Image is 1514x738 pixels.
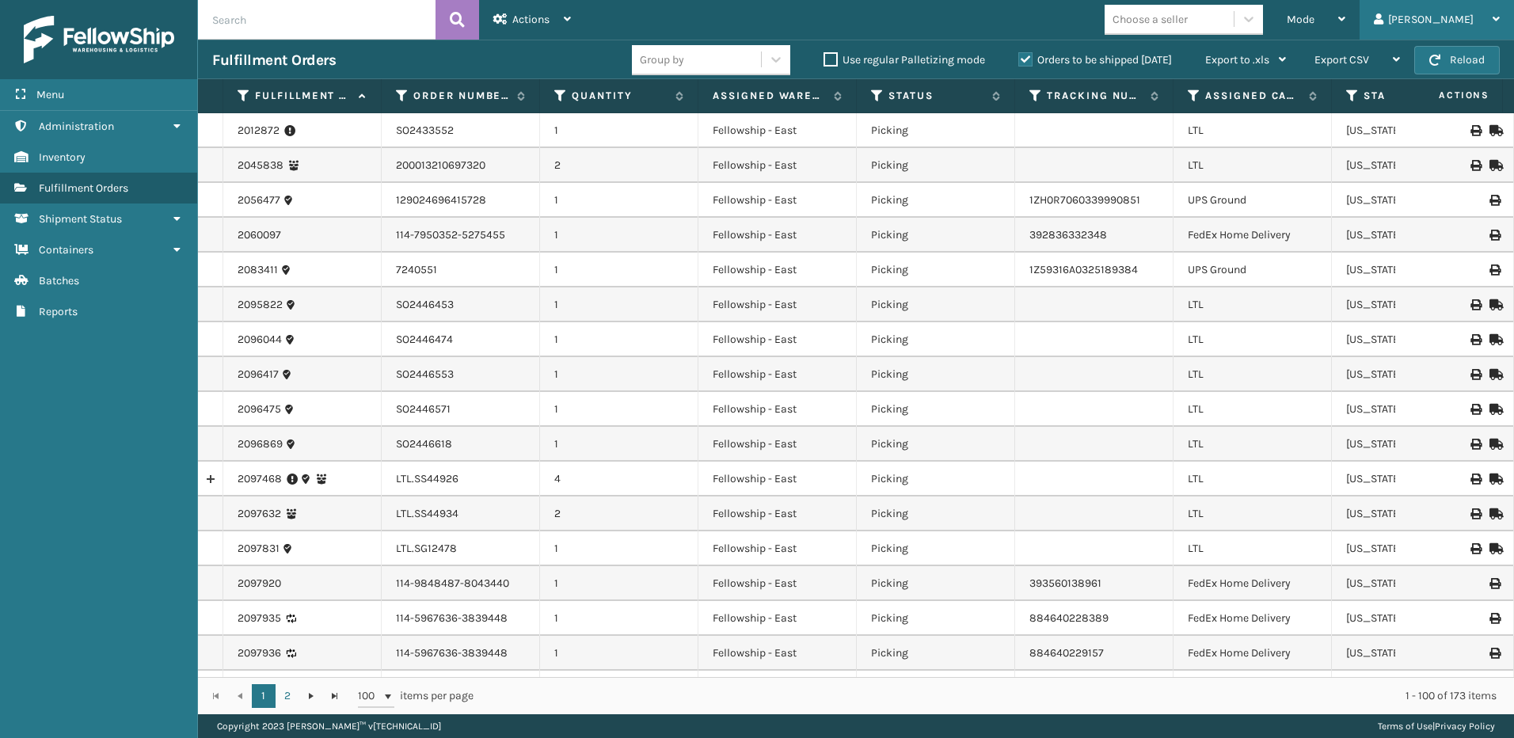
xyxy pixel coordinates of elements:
[698,253,857,287] td: Fellowship - East
[540,287,698,322] td: 1
[238,506,281,522] a: 2097632
[698,636,857,671] td: Fellowship - East
[1174,113,1332,148] td: LTL
[1314,53,1369,67] span: Export CSV
[1364,89,1459,103] label: State
[1174,357,1332,392] td: LTL
[382,427,540,462] td: SO2446618
[39,274,79,287] span: Batches
[698,148,857,183] td: Fellowship - East
[698,671,857,706] td: Fellowship - East
[540,218,698,253] td: 1
[698,218,857,253] td: Fellowship - East
[857,566,1015,601] td: Picking
[1029,646,1104,660] a: 884640229157
[1174,462,1332,496] td: LTL
[540,636,698,671] td: 1
[39,181,128,195] span: Fulfillment Orders
[1332,392,1490,427] td: [US_STATE]
[857,671,1015,706] td: Picking
[1174,218,1332,253] td: FedEx Home Delivery
[212,51,336,70] h3: Fulfillment Orders
[857,253,1015,287] td: Picking
[857,357,1015,392] td: Picking
[857,218,1015,253] td: Picking
[1174,531,1332,566] td: LTL
[276,684,299,708] a: 2
[238,367,279,382] a: 2096417
[540,357,698,392] td: 1
[217,714,441,738] p: Copyright 2023 [PERSON_NAME]™ v [TECHNICAL_ID]
[1018,53,1172,67] label: Orders to be shipped [DATE]
[382,218,540,253] td: 114-7950352-5275455
[1414,46,1500,74] button: Reload
[698,392,857,427] td: Fellowship - East
[1174,183,1332,218] td: UPS Ground
[857,322,1015,357] td: Picking
[857,427,1015,462] td: Picking
[1174,322,1332,357] td: LTL
[1332,496,1490,531] td: [US_STATE]
[1378,721,1432,732] a: Terms of Use
[1470,508,1480,519] i: Print BOL
[382,253,540,287] td: 7240551
[1489,195,1499,206] i: Print Label
[305,690,318,702] span: Go to the next page
[1332,322,1490,357] td: [US_STATE]
[358,688,382,704] span: 100
[857,183,1015,218] td: Picking
[1470,334,1480,345] i: Print BOL
[857,148,1015,183] td: Picking
[299,684,323,708] a: Go to the next page
[1047,89,1143,103] label: Tracking Number
[540,671,698,706] td: 2
[238,123,280,139] a: 2012872
[1113,11,1188,28] div: Choose a seller
[1489,613,1499,624] i: Print Label
[1029,228,1107,242] a: 392836332348
[698,427,857,462] td: Fellowship - East
[1332,218,1490,253] td: [US_STATE]
[1332,183,1490,218] td: [US_STATE]
[540,462,698,496] td: 4
[382,148,540,183] td: 200013210697320
[1205,89,1301,103] label: Assigned Carrier Service
[1332,636,1490,671] td: [US_STATE]
[698,462,857,496] td: Fellowship - East
[1332,566,1490,601] td: [US_STATE]
[238,471,282,487] a: 2097468
[382,392,540,427] td: SO2446571
[1174,392,1332,427] td: LTL
[540,427,698,462] td: 1
[1332,601,1490,636] td: [US_STATE]
[857,636,1015,671] td: Picking
[382,671,540,706] td: LTL.SS44939
[1470,299,1480,310] i: Print BOL
[238,611,281,626] a: 2097935
[1489,439,1499,450] i: Mark as Shipped
[698,357,857,392] td: Fellowship - East
[1489,160,1499,171] i: Mark as Shipped
[238,262,278,278] a: 2083411
[540,496,698,531] td: 2
[1332,357,1490,392] td: [US_STATE]
[1489,369,1499,380] i: Mark as Shipped
[1489,578,1499,589] i: Print Label
[540,601,698,636] td: 1
[1029,576,1101,590] a: 393560138961
[1489,299,1499,310] i: Mark as Shipped
[1029,193,1140,207] a: 1ZH0R7060339990851
[857,496,1015,531] td: Picking
[572,89,668,103] label: Quantity
[1470,404,1480,415] i: Print BOL
[698,496,857,531] td: Fellowship - East
[358,684,474,708] span: items per page
[698,287,857,322] td: Fellowship - East
[1470,369,1480,380] i: Print BOL
[1174,148,1332,183] td: LTL
[39,243,93,257] span: Containers
[238,576,281,592] a: 2097920
[698,183,857,218] td: Fellowship - East
[1174,253,1332,287] td: UPS Ground
[1389,82,1499,108] span: Actions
